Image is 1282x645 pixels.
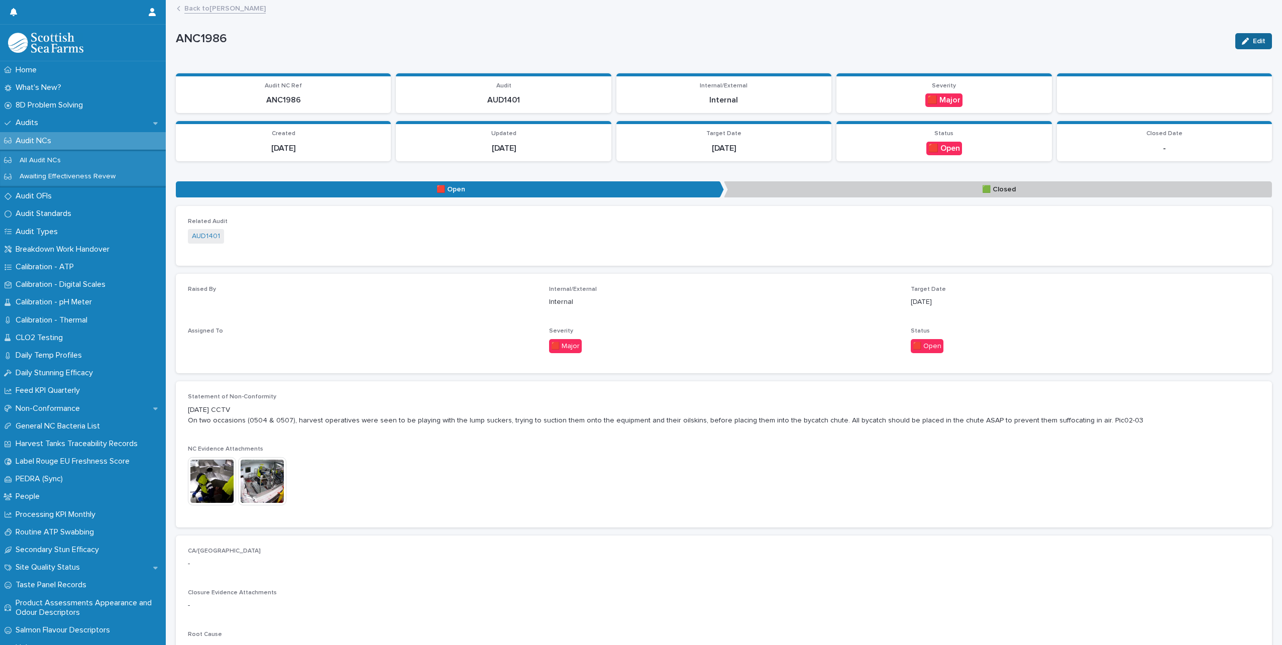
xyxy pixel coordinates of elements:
p: Audit OFIs [12,191,60,201]
p: People [12,492,48,501]
p: [DATE] [911,297,1260,307]
span: Closed Date [1146,131,1183,137]
span: CA/[GEOGRAPHIC_DATA] [188,548,261,554]
p: General NC Bacteria List [12,421,108,431]
span: Raised By [188,286,216,292]
button: Edit [1235,33,1272,49]
img: mMrefqRFQpe26GRNOUkG [8,33,83,53]
div: 🟥 Open [911,339,943,354]
p: Product Assessments Appearance and Odour Descriptors [12,598,166,617]
span: Related Audit [188,219,228,225]
p: - [188,559,1260,569]
span: Audit [496,83,511,89]
p: 🟥 Open [176,181,724,198]
p: Calibration - pH Meter [12,297,100,307]
span: Updated [491,131,516,137]
p: Harvest Tanks Traceability Records [12,439,146,449]
p: Site Quality Status [12,563,88,572]
p: All Audit NCs [12,156,69,165]
p: Non-Conformance [12,404,88,413]
span: Target Date [911,286,946,292]
p: Audits [12,118,46,128]
span: Audit NC Ref [265,83,302,89]
p: Internal [549,297,898,307]
a: AUD1401 [192,231,220,242]
span: Status [911,328,930,334]
span: Severity [932,83,956,89]
p: [DATE] [182,144,385,153]
span: Statement of Non-Conformity [188,394,276,400]
p: Calibration - Thermal [12,315,95,325]
p: Daily Stunning Efficacy [12,368,101,378]
p: Label Rouge EU Freshness Score [12,457,138,466]
p: Audit Types [12,227,66,237]
span: NC Evidence Attachments [188,446,263,452]
p: Internal [622,95,825,105]
span: Edit [1253,38,1265,45]
div: 🟥 Major [549,339,582,354]
p: Calibration - Digital Scales [12,280,114,289]
span: Target Date [706,131,741,137]
p: Audit NCs [12,136,59,146]
div: 🟥 Open [926,142,962,155]
span: Internal/External [700,83,747,89]
p: Awaiting Effectiveness Revew [12,172,124,181]
p: 8D Problem Solving [12,100,91,110]
p: PEDRA (Sync) [12,474,71,484]
p: Calibration - ATP [12,262,82,272]
p: Feed KPI Quarterly [12,386,88,395]
p: [DATE] CCTV On two occasions (0504 & 0507), harvest operatives were seen to be playing with the l... [188,405,1260,426]
p: Audit Standards [12,209,79,219]
p: What's New? [12,83,69,92]
span: Internal/External [549,286,597,292]
p: ANC1986 [176,32,1227,46]
p: - [1063,144,1266,153]
span: Closure Evidence Attachments [188,590,277,596]
p: Salmon Flavour Descriptors [12,625,118,635]
p: [DATE] [402,144,605,153]
p: Processing KPI Monthly [12,510,103,519]
span: Root Cause [188,631,222,637]
span: Severity [549,328,573,334]
p: Routine ATP Swabbing [12,527,102,537]
p: Breakdown Work Handover [12,245,118,254]
div: 🟥 Major [925,93,963,107]
span: Assigned To [188,328,223,334]
p: [DATE] [622,144,825,153]
p: - [188,600,537,611]
p: ANC1986 [182,95,385,105]
p: Secondary Stun Efficacy [12,545,107,555]
p: Home [12,65,45,75]
p: AUD1401 [402,95,605,105]
p: Daily Temp Profiles [12,351,90,360]
p: 🟩 Closed [724,181,1272,198]
p: Taste Panel Records [12,580,94,590]
p: CLO2 Testing [12,333,71,343]
span: Created [272,131,295,137]
span: Status [934,131,953,137]
a: Back to[PERSON_NAME] [184,2,266,14]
